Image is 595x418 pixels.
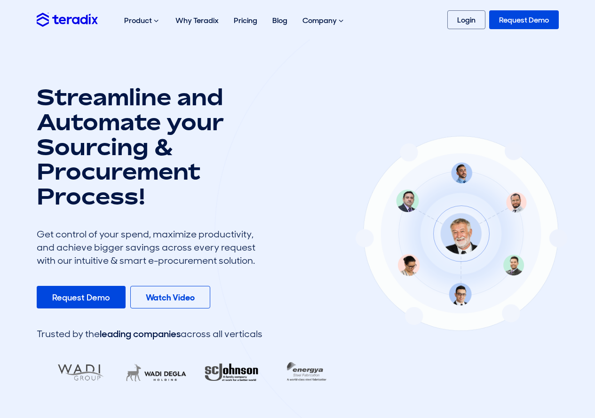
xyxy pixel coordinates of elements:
b: Watch Video [146,292,195,303]
a: Pricing [226,6,265,35]
div: Get control of your spend, maximize productivity, and achieve bigger savings across every request... [37,228,262,267]
a: Request Demo [37,286,126,308]
div: Company [295,6,353,36]
a: Request Demo [489,10,559,29]
a: Blog [265,6,295,35]
span: leading companies [100,328,181,340]
img: RA [192,357,268,388]
a: Watch Video [130,286,210,308]
div: Trusted by the across all verticals [37,327,262,340]
img: Teradix logo [37,13,98,26]
a: Why Teradix [168,6,226,35]
a: Login [447,10,485,29]
img: LifeMakers [117,357,193,388]
h1: Streamline and Automate your Sourcing & Procurement Process! [37,85,262,209]
div: Product [117,6,168,36]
